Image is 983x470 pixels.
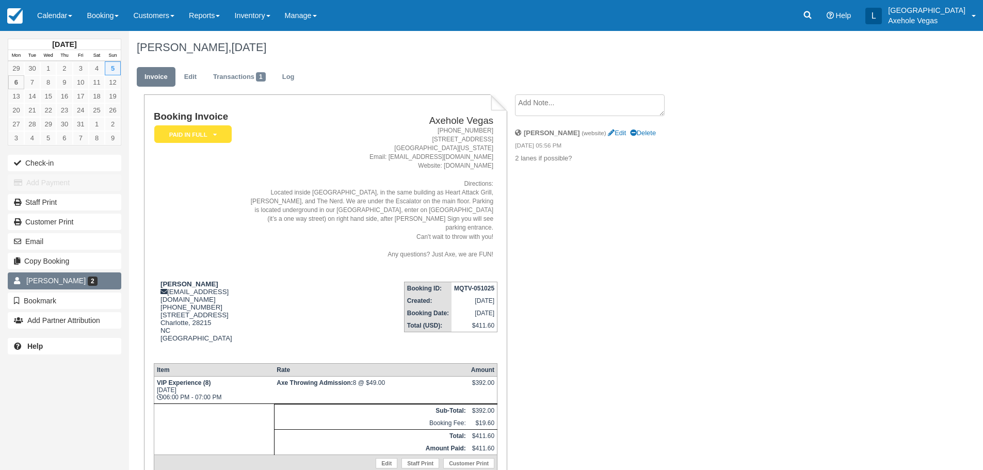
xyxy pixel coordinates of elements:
[88,277,98,286] span: 2
[8,272,121,289] a: [PERSON_NAME] 2
[24,103,40,117] a: 21
[8,174,121,191] button: Add Payment
[8,233,121,250] button: Email
[73,89,89,103] a: 17
[274,364,469,377] th: Rate
[8,75,24,89] a: 6
[630,129,656,137] a: Delete
[154,111,245,122] h1: Booking Invoice
[205,67,273,87] a: Transactions1
[8,293,121,309] button: Bookmark
[24,61,40,75] a: 30
[524,129,580,137] strong: [PERSON_NAME]
[40,61,56,75] a: 1
[443,458,494,468] a: Customer Print
[105,75,121,89] a: 12
[160,280,218,288] strong: [PERSON_NAME]
[89,75,105,89] a: 11
[157,379,211,386] strong: VIP Experience (8)
[40,89,56,103] a: 15
[105,103,121,117] a: 26
[452,307,497,319] td: [DATE]
[8,194,121,210] a: Staff Print
[89,89,105,103] a: 18
[274,404,469,417] th: Sub-Total:
[8,103,24,117] a: 20
[56,89,72,103] a: 16
[249,126,493,259] address: [PHONE_NUMBER] [STREET_ADDRESS] [GEOGRAPHIC_DATA][US_STATE] Email: [EMAIL_ADDRESS][DOMAIN_NAME] W...
[56,61,72,75] a: 2
[8,89,24,103] a: 13
[454,285,494,292] strong: MQTV-051025
[105,117,121,131] a: 2
[231,41,266,54] span: [DATE]
[515,141,689,153] em: [DATE] 05:56 PM
[404,295,452,307] th: Created:
[40,75,56,89] a: 8
[73,103,89,117] a: 24
[404,282,452,295] th: Booking ID:
[73,50,89,61] th: Fri
[8,155,121,171] button: Check-in
[154,280,245,355] div: [EMAIL_ADDRESS][DOMAIN_NAME] [PHONE_NUMBER] [STREET_ADDRESS] Charlotte, 28215 NC [GEOGRAPHIC_DATA]
[256,72,266,82] span: 1
[7,8,23,24] img: checkfront-main-nav-mini-logo.png
[73,61,89,75] a: 3
[452,319,497,332] td: $411.60
[469,364,497,377] th: Amount
[865,8,882,24] div: L
[8,117,24,131] a: 27
[40,131,56,145] a: 5
[8,50,24,61] th: Mon
[888,15,965,26] p: Axehole Vegas
[471,379,494,395] div: $392.00
[176,67,204,87] a: Edit
[40,103,56,117] a: 22
[105,131,121,145] a: 9
[275,67,302,87] a: Log
[8,338,121,354] a: Help
[274,377,469,404] td: 8 @ $49.00
[24,75,40,89] a: 7
[26,277,86,285] span: [PERSON_NAME]
[469,404,497,417] td: $392.00
[8,253,121,269] button: Copy Booking
[52,40,76,48] strong: [DATE]
[376,458,397,468] a: Edit
[404,307,452,319] th: Booking Date:
[404,319,452,332] th: Total (USD):
[582,129,606,136] small: (website)
[89,103,105,117] a: 25
[8,312,121,329] button: Add Partner Attribution
[469,430,497,443] td: $411.60
[40,50,56,61] th: Wed
[827,12,834,19] i: Help
[8,214,121,230] a: Customer Print
[608,129,626,137] a: Edit
[27,342,43,350] b: Help
[24,131,40,145] a: 4
[24,50,40,61] th: Tue
[105,50,121,61] th: Sun
[137,67,175,87] a: Invoice
[274,430,469,443] th: Total:
[154,125,228,144] a: Paid in Full
[40,117,56,131] a: 29
[24,117,40,131] a: 28
[89,131,105,145] a: 8
[105,89,121,103] a: 19
[73,131,89,145] a: 7
[515,154,689,164] p: 2 lanes if possible?
[8,61,24,75] a: 29
[24,89,40,103] a: 14
[249,116,493,126] h2: Axehole Vegas
[89,50,105,61] th: Sat
[89,61,105,75] a: 4
[469,442,497,455] td: $411.60
[73,117,89,131] a: 31
[56,103,72,117] a: 23
[154,377,274,404] td: [DATE] 06:00 PM - 07:00 PM
[836,11,851,20] span: Help
[401,458,439,468] a: Staff Print
[888,5,965,15] p: [GEOGRAPHIC_DATA]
